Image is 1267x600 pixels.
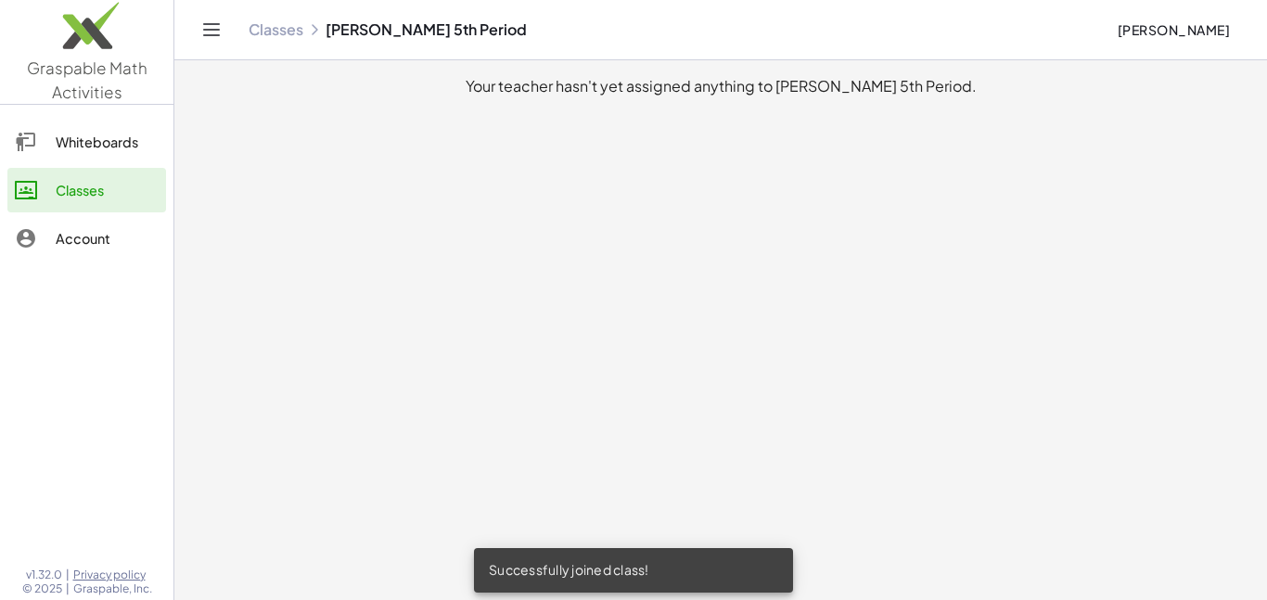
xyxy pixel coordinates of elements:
a: Classes [249,20,303,39]
span: © 2025 [22,581,62,596]
span: | [66,568,70,582]
div: Successfully joined class! [474,548,793,593]
span: | [66,581,70,596]
div: Whiteboards [56,131,159,153]
span: Graspable, Inc. [73,581,152,596]
div: Your teacher hasn't yet assigned anything to [PERSON_NAME] 5th Period. [189,75,1252,97]
button: Toggle navigation [197,15,226,45]
div: Account [56,227,159,249]
a: Whiteboards [7,120,166,164]
a: Privacy policy [73,568,152,582]
span: Graspable Math Activities [27,57,147,102]
span: [PERSON_NAME] [1117,21,1230,38]
a: Classes [7,168,166,212]
span: v1.32.0 [26,568,62,582]
a: Account [7,216,166,261]
button: [PERSON_NAME] [1102,13,1245,46]
div: Classes [56,179,159,201]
